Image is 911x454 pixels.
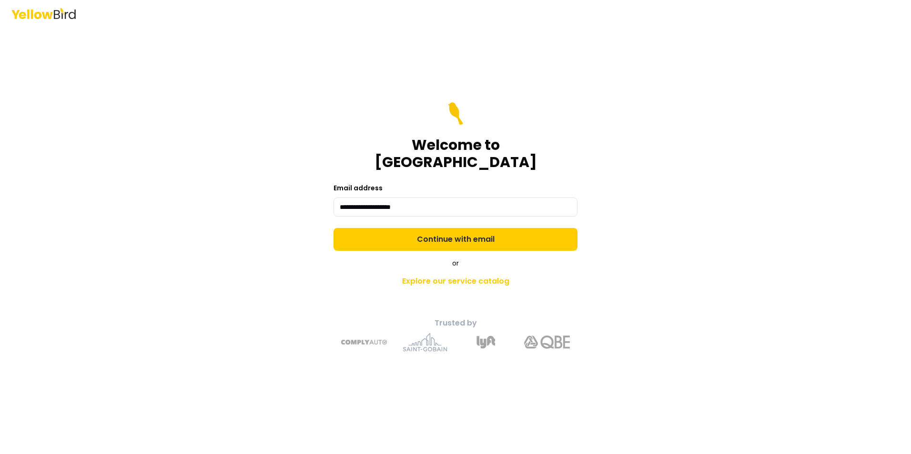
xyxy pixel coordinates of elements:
button: Continue with email [334,228,577,251]
label: Email address [334,183,383,193]
p: Trusted by [288,317,623,329]
span: or [452,258,459,268]
a: Explore our service catalog [288,272,623,291]
h1: Welcome to [GEOGRAPHIC_DATA] [334,137,577,171]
